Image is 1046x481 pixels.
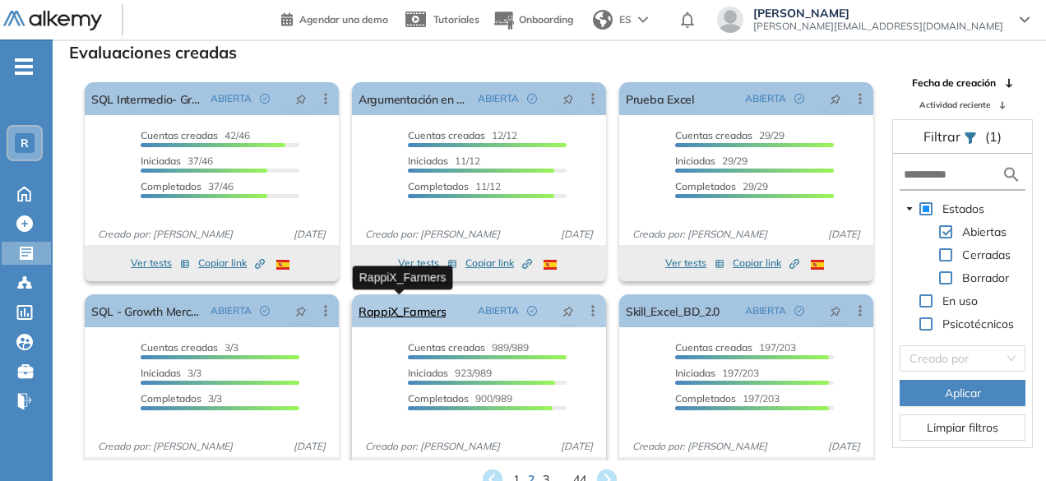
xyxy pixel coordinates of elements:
[626,439,774,454] span: Creado por: [PERSON_NAME]
[141,392,201,405] span: Completados
[638,16,648,23] img: arrow
[131,253,190,273] button: Ver tests
[962,271,1009,285] span: Borrador
[753,20,1003,33] span: [PERSON_NAME][EMAIL_ADDRESS][DOMAIN_NAME]
[283,298,319,324] button: pushpin
[554,439,599,454] span: [DATE]
[830,304,841,317] span: pushpin
[939,314,1017,334] span: Psicotécnicos
[675,392,736,405] span: Completados
[287,227,332,242] span: [DATE]
[1002,164,1021,185] img: search icon
[141,341,218,354] span: Cuentas creadas
[141,341,238,354] span: 3/3
[359,227,507,242] span: Creado por: [PERSON_NAME]
[519,13,573,25] span: Onboarding
[675,392,780,405] span: 197/203
[733,256,799,271] span: Copiar link
[198,253,265,273] button: Copiar link
[675,129,752,141] span: Cuentas creadas
[398,253,457,273] button: Ver tests
[527,94,537,104] span: check-circle
[942,317,1014,331] span: Psicotécnicos
[353,266,453,289] div: RappiX_Farmers
[745,303,786,318] span: ABIERTA
[283,86,319,112] button: pushpin
[822,227,867,242] span: [DATE]
[141,180,234,192] span: 37/46
[141,367,201,379] span: 3/3
[939,199,988,219] span: Estados
[141,129,250,141] span: 42/46
[619,12,632,27] span: ES
[675,341,796,354] span: 197/203
[593,10,613,30] img: world
[287,439,332,454] span: [DATE]
[562,304,574,317] span: pushpin
[141,155,213,167] span: 37/46
[959,268,1012,288] span: Borrador
[794,306,804,316] span: check-circle
[554,227,599,242] span: [DATE]
[675,155,715,167] span: Iniciadas
[753,7,1003,20] span: [PERSON_NAME]
[905,205,914,213] span: caret-down
[794,94,804,104] span: check-circle
[299,13,388,25] span: Agendar una demo
[198,256,265,271] span: Copiar link
[811,260,824,270] img: ESP
[830,92,841,105] span: pushpin
[91,82,204,115] a: SQL Intermedio- Growth
[945,384,981,402] span: Aplicar
[959,222,1010,242] span: Abiertas
[900,414,1025,441] button: Limpiar filtros
[141,180,201,192] span: Completados
[817,298,854,324] button: pushpin
[141,367,181,379] span: Iniciadas
[962,247,1011,262] span: Cerradas
[141,129,218,141] span: Cuentas creadas
[900,380,1025,406] button: Aplicar
[675,367,715,379] span: Iniciadas
[295,304,307,317] span: pushpin
[675,367,759,379] span: 197/203
[260,94,270,104] span: check-circle
[912,76,996,90] span: Fecha de creación
[276,260,289,270] img: ESP
[675,341,752,354] span: Cuentas creadas
[3,11,102,31] img: Logo
[211,91,252,106] span: ABIERTA
[665,253,724,273] button: Ver tests
[478,91,519,106] span: ABIERTA
[493,2,573,38] button: Onboarding
[408,341,485,354] span: Cuentas creadas
[211,303,252,318] span: ABIERTA
[91,439,239,454] span: Creado por: [PERSON_NAME]
[408,341,529,354] span: 989/989
[626,227,774,242] span: Creado por: [PERSON_NAME]
[408,129,517,141] span: 12/12
[745,91,786,106] span: ABIERTA
[817,86,854,112] button: pushpin
[408,129,485,141] span: Cuentas creadas
[962,224,1007,239] span: Abiertas
[626,294,720,327] a: Skill_Excel_BD_2.0
[91,227,239,242] span: Creado por: [PERSON_NAME]
[281,8,388,28] a: Agendar una demo
[942,294,978,308] span: En uso
[675,180,768,192] span: 29/29
[626,82,694,115] a: Prueba Excel
[15,65,33,68] i: -
[91,294,204,327] a: SQL - Growth Merchandisin Analyst
[550,298,586,324] button: pushpin
[923,128,964,145] span: Filtrar
[408,180,501,192] span: 11/12
[359,439,507,454] span: Creado por: [PERSON_NAME]
[478,303,519,318] span: ABIERTA
[985,127,1002,146] span: (1)
[408,180,469,192] span: Completados
[295,92,307,105] span: pushpin
[408,155,448,167] span: Iniciadas
[21,136,29,150] span: R
[562,92,574,105] span: pushpin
